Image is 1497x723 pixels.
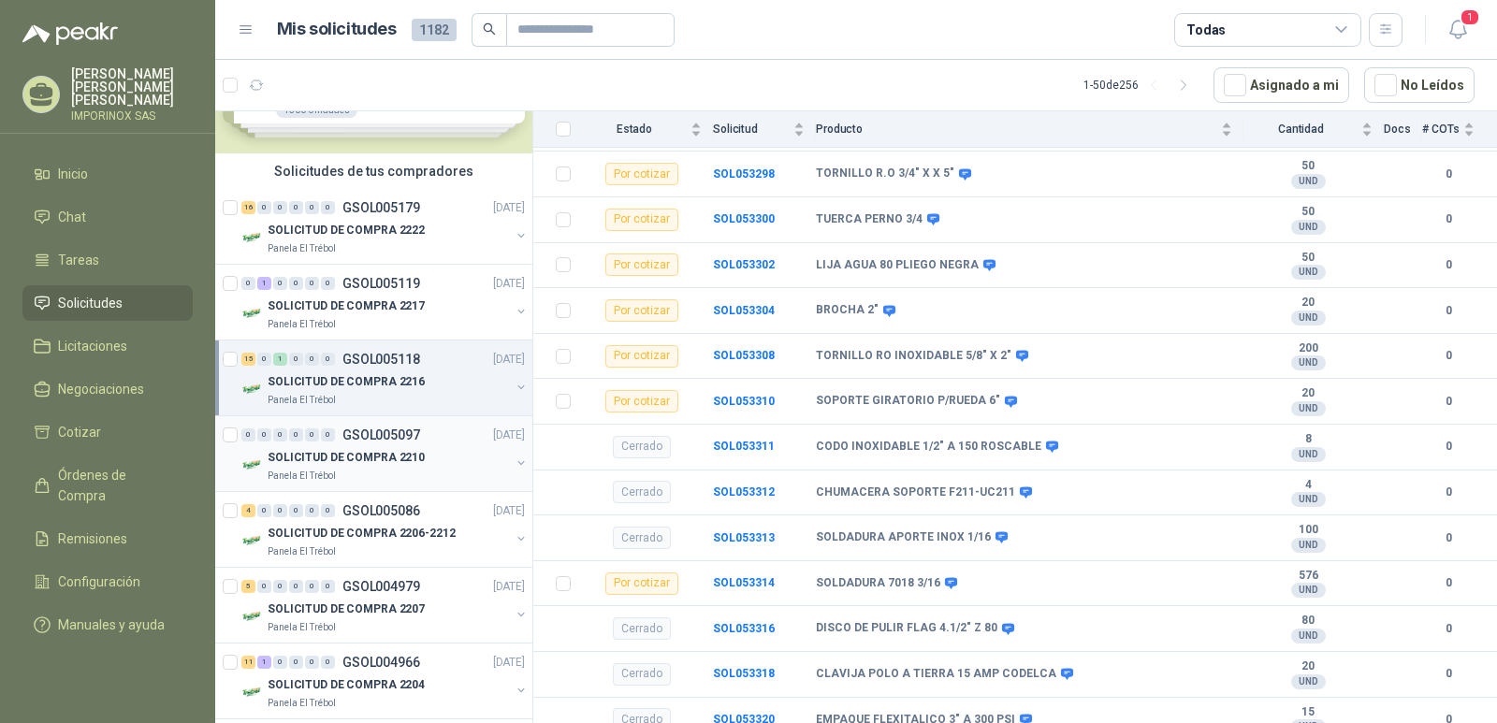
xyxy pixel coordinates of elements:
[58,465,175,506] span: Órdenes de Compra
[1186,20,1226,40] div: Todas
[58,336,127,356] span: Licitaciones
[816,394,1000,409] b: SOPORTE GIRATORIO P/RUEDA 6"
[582,123,687,136] span: Estado
[1422,210,1475,228] b: 0
[241,424,529,484] a: 0 0 0 0 0 0 GSOL005097[DATE] Company LogoSOLICITUD DE COMPRA 2210Panela El Trébol
[1291,583,1326,598] div: UND
[241,504,255,517] div: 4
[241,277,255,290] div: 0
[1291,265,1326,280] div: UND
[257,353,271,366] div: 0
[58,250,99,270] span: Tareas
[1460,8,1480,26] span: 1
[713,111,816,148] th: Solicitud
[1243,705,1373,720] b: 15
[613,617,671,640] div: Cerrado
[71,110,193,122] p: IMPORINOX SAS
[305,504,319,517] div: 0
[241,580,255,593] div: 5
[1422,529,1475,547] b: 0
[1243,523,1373,538] b: 100
[1422,302,1475,320] b: 0
[58,164,88,184] span: Inicio
[241,605,264,628] img: Company Logo
[493,199,525,217] p: [DATE]
[1422,166,1475,183] b: 0
[493,502,525,520] p: [DATE]
[1291,674,1326,689] div: UND
[1422,665,1475,683] b: 0
[268,297,425,315] p: SOLICITUD DE COMPRA 2217
[342,353,420,366] p: GSOL005118
[273,353,287,366] div: 1
[257,277,271,290] div: 1
[22,22,118,45] img: Logo peakr
[816,440,1041,455] b: CODO INOXIDABLE 1/2" A 150 ROSCABLE
[268,317,336,332] p: Panela El Trébol
[241,428,255,441] div: 0
[268,393,336,408] p: Panela El Trébol
[268,600,425,618] p: SOLICITUD DE COMPRA 2207
[289,201,303,214] div: 0
[268,676,425,694] p: SOLICITUD DE COMPRA 2204
[289,428,303,441] div: 0
[273,277,287,290] div: 0
[342,201,420,214] p: GSOL005179
[289,277,303,290] div: 0
[713,531,775,544] b: SOL053313
[342,428,420,441] p: GSOL005097
[1422,347,1475,365] b: 0
[268,222,425,239] p: SOLICITUD DE COMPRA 2222
[22,521,193,557] a: Remisiones
[241,529,264,552] img: Company Logo
[1243,159,1373,174] b: 50
[1422,111,1497,148] th: # COTs
[713,667,775,680] a: SOL053318
[241,226,264,249] img: Company Logo
[412,19,457,41] span: 1182
[1422,393,1475,411] b: 0
[58,422,101,442] span: Cotizar
[22,414,193,450] a: Cotizar
[493,275,525,293] p: [DATE]
[241,656,255,669] div: 11
[816,166,954,181] b: TORNILLO R.O 3/4" X X 5"
[1441,13,1475,47] button: 1
[713,258,775,271] a: SOL053302
[305,201,319,214] div: 0
[605,299,678,322] div: Por cotizar
[605,209,678,231] div: Por cotizar
[22,328,193,364] a: Licitaciones
[816,530,991,545] b: SOLDADURA APORTE INOX 1/16
[1364,67,1475,103] button: No Leídos
[1291,492,1326,507] div: UND
[605,390,678,412] div: Por cotizar
[713,485,775,499] a: SOL053312
[289,353,303,366] div: 0
[268,544,336,559] p: Panela El Trébol
[1083,70,1199,100] div: 1 - 50 de 256
[613,663,671,686] div: Cerrado
[241,575,529,635] a: 5 0 0 0 0 0 GSOL004979[DATE] Company LogoSOLICITUD DE COMPRA 2207Panela El Trébol
[713,304,775,317] a: SOL053304
[273,428,287,441] div: 0
[289,656,303,669] div: 0
[1291,355,1326,370] div: UND
[257,504,271,517] div: 0
[816,621,997,636] b: DISCO DE PULIR FLAG 4.1/2" Z 80
[1243,614,1373,629] b: 80
[268,696,336,711] p: Panela El Trébol
[713,212,775,225] a: SOL053300
[1291,447,1326,462] div: UND
[268,449,425,467] p: SOLICITUD DE COMPRA 2210
[816,485,1015,500] b: CHUMACERA SOPORTE F211-UC211
[273,656,287,669] div: 0
[1243,123,1358,136] span: Cantidad
[1214,67,1349,103] button: Asignado a mi
[58,293,123,313] span: Solicitudes
[1243,341,1373,356] b: 200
